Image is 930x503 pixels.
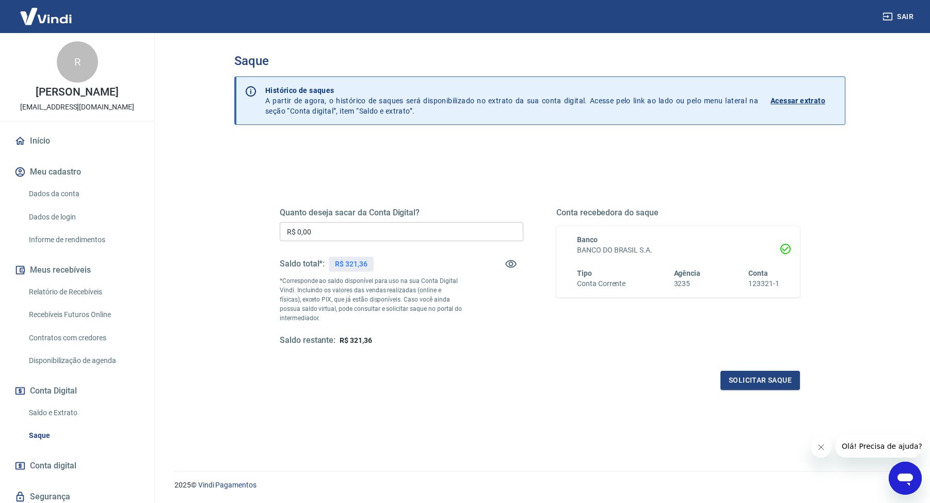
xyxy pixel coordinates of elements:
h5: Saldo restante: [280,335,335,346]
a: Dados da conta [25,183,142,205]
span: Conta [748,269,768,277]
a: Contratos com credores [25,327,142,349]
div: R [57,41,98,83]
p: [EMAIL_ADDRESS][DOMAIN_NAME] [20,102,134,113]
img: Vindi [12,1,79,32]
p: A partir de agora, o histórico de saques será disponibilizado no extrato da sua conta digital. Ac... [265,85,758,116]
p: [PERSON_NAME] [36,87,118,98]
p: Acessar extrato [771,96,825,106]
p: R$ 321,36 [335,259,367,270]
a: Início [12,130,142,152]
button: Conta Digital [12,380,142,402]
button: Solicitar saque [720,371,800,390]
a: Saque [25,425,142,446]
p: Histórico de saques [265,85,758,96]
a: Disponibilização de agenda [25,350,142,371]
span: Olá! Precisa de ajuda? [6,7,87,15]
h5: Quanto deseja sacar da Conta Digital? [280,208,523,218]
a: Informe de rendimentos [25,229,142,250]
button: Meu cadastro [12,161,142,183]
p: 2025 © [174,480,905,491]
h3: Saque [234,54,845,68]
span: Agência [674,269,701,277]
iframe: Botão para abrir a janela de mensagens [889,462,922,495]
a: Acessar extrato [771,85,837,116]
h6: Conta Corrente [577,278,626,289]
h6: BANCO DO BRASIL S.A. [577,245,779,256]
a: Vindi Pagamentos [198,481,256,489]
a: Conta digital [12,454,142,477]
a: Recebíveis Futuros Online [25,304,142,325]
button: Meus recebíveis [12,259,142,281]
span: Banco [577,235,598,244]
button: Sair [880,7,918,26]
a: Saldo e Extrato [25,402,142,423]
a: Dados de login [25,207,142,228]
span: Conta digital [30,459,76,473]
h6: 3235 [674,278,701,289]
iframe: Fechar mensagem [811,437,831,458]
span: Tipo [577,269,592,277]
span: R$ 321,36 [340,336,372,344]
a: Relatório de Recebíveis [25,281,142,303]
iframe: Mensagem da empresa [836,435,922,458]
p: *Corresponde ao saldo disponível para uso na sua Conta Digital Vindi. Incluindo os valores das ve... [280,276,462,323]
h6: 123321-1 [748,278,779,289]
h5: Conta recebedora do saque [556,208,800,218]
h5: Saldo total*: [280,259,325,269]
